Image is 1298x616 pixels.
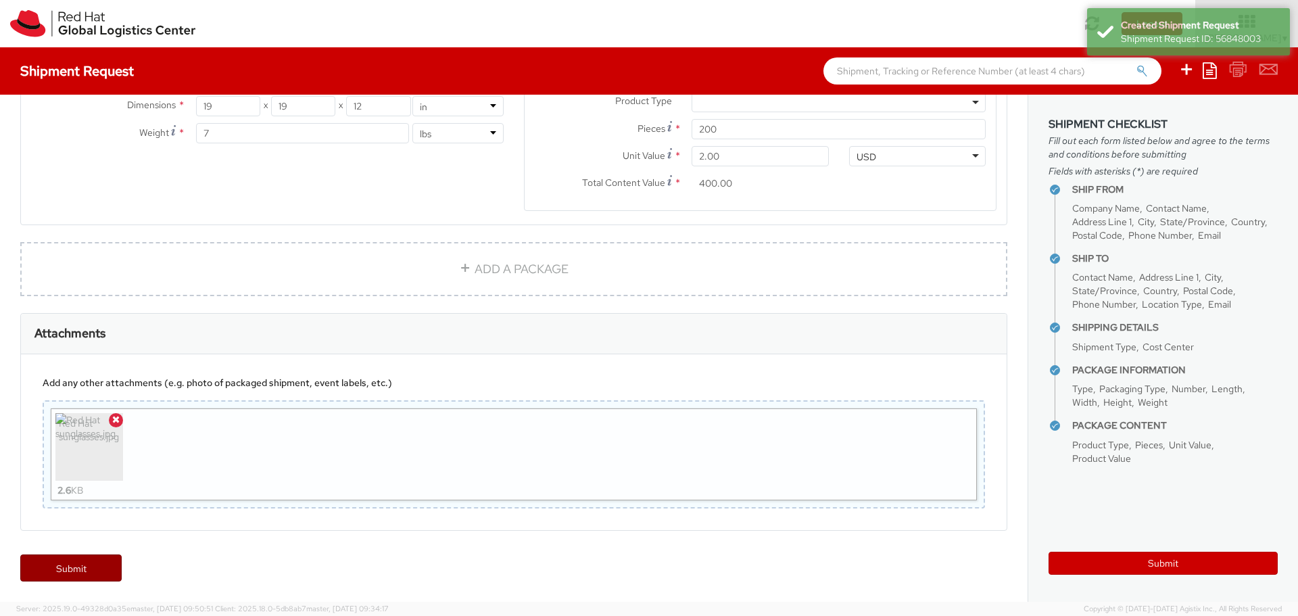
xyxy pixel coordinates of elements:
[1072,365,1278,375] h4: Package Information
[1143,341,1194,353] span: Cost Center
[1103,396,1132,408] span: Height
[1138,216,1154,228] span: City
[1128,229,1192,241] span: Phone Number
[55,413,123,481] img: Red Hat sunglasses.jpg
[1072,323,1278,333] h4: Shipping Details
[1169,439,1211,451] span: Unit Value
[1198,229,1221,241] span: Email
[1205,271,1221,283] span: City
[306,604,389,613] span: master, [DATE] 09:34:17
[1142,298,1202,310] span: Location Type
[1072,202,1140,214] span: Company Name
[1135,439,1163,451] span: Pieces
[1072,229,1122,241] span: Postal Code
[34,327,105,340] h3: Attachments
[857,150,876,164] div: USD
[346,96,410,116] input: Height
[1172,383,1205,395] span: Number
[1084,604,1282,615] span: Copyright © [DATE]-[DATE] Agistix Inc., All Rights Reserved
[127,99,176,111] span: Dimensions
[335,96,346,116] span: X
[1049,552,1278,575] button: Submit
[57,484,71,496] strong: 2.6
[1139,271,1199,283] span: Address Line 1
[623,149,665,162] span: Unit Value
[1231,216,1265,228] span: Country
[20,64,134,78] h4: Shipment Request
[20,242,1007,296] a: ADD A PACKAGE
[1049,134,1278,161] span: Fill out each form listed below and agree to the terms and conditions before submitting
[1072,396,1097,408] span: Width
[1072,271,1133,283] span: Contact Name
[271,96,335,116] input: Width
[1143,285,1177,297] span: Country
[1072,439,1129,451] span: Product Type
[1049,164,1278,178] span: Fields with asterisks (*) are required
[1211,383,1243,395] span: Length
[196,96,260,116] input: Length
[1049,118,1278,131] h3: Shipment Checklist
[130,604,213,613] span: master, [DATE] 09:50:51
[1072,421,1278,431] h4: Package Content
[1072,185,1278,195] h4: Ship From
[1146,202,1207,214] span: Contact Name
[1072,298,1136,310] span: Phone Number
[260,96,271,116] span: X
[1072,216,1132,228] span: Address Line 1
[582,176,665,189] span: Total Content Value
[638,122,665,135] span: Pieces
[1160,216,1225,228] span: State/Province
[16,604,213,613] span: Server: 2025.19.0-49328d0a35e
[139,126,169,139] span: Weight
[1099,383,1165,395] span: Packaging Type
[1072,452,1131,465] span: Product Value
[1072,254,1278,264] h4: Ship To
[43,376,985,389] div: Add any other attachments (e.g. photo of packaged shipment, event labels, etc.)
[1072,285,1137,297] span: State/Province
[1183,285,1233,297] span: Postal Code
[1121,18,1280,32] div: Created Shipment Request
[1072,341,1136,353] span: Shipment Type
[1138,396,1168,408] span: Weight
[1121,32,1280,45] div: Shipment Request ID: 56848003
[20,554,122,582] a: Submit
[615,95,672,107] span: Product Type
[10,10,195,37] img: rh-logistics-00dfa346123c4ec078e1.svg
[1072,383,1093,395] span: Type
[823,57,1161,85] input: Shipment, Tracking or Reference Number (at least 4 chars)
[215,604,389,613] span: Client: 2025.18.0-5db8ab7
[57,481,83,500] div: KB
[1208,298,1231,310] span: Email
